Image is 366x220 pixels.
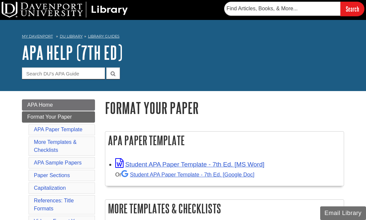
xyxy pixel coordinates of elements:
a: Link opens in new window [115,161,264,168]
a: APA Help (7th Ed) [22,42,123,63]
a: Student APA Paper Template - 7th Ed. [Google Doc] [121,171,254,177]
a: References: Title Formats [34,198,74,211]
a: APA Sample Papers [34,160,82,165]
form: Searches DU Library's articles, books, and more [224,2,364,16]
a: Capitalization [34,185,66,191]
img: DU Library [2,2,128,18]
a: APA Home [22,99,95,111]
h2: More Templates & Checklists [105,200,344,217]
small: Or [115,171,254,177]
a: My Davenport [22,34,53,39]
input: Find Articles, Books, & More... [224,2,340,16]
a: Format Your Paper [22,111,95,123]
h2: APA Paper Template [105,132,344,149]
h1: Format Your Paper [105,99,344,116]
a: Paper Sections [34,172,70,178]
nav: breadcrumb [22,32,344,43]
input: Search DU's APA Guide [22,67,105,79]
a: DU Library [60,34,83,39]
a: APA Paper Template [34,127,82,132]
span: APA Home [27,102,53,108]
span: Format Your Paper [27,114,72,120]
input: Search [340,2,364,16]
a: More Templates & Checklists [34,139,77,153]
a: Library Guides [88,34,120,39]
button: Email Library [320,206,366,220]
